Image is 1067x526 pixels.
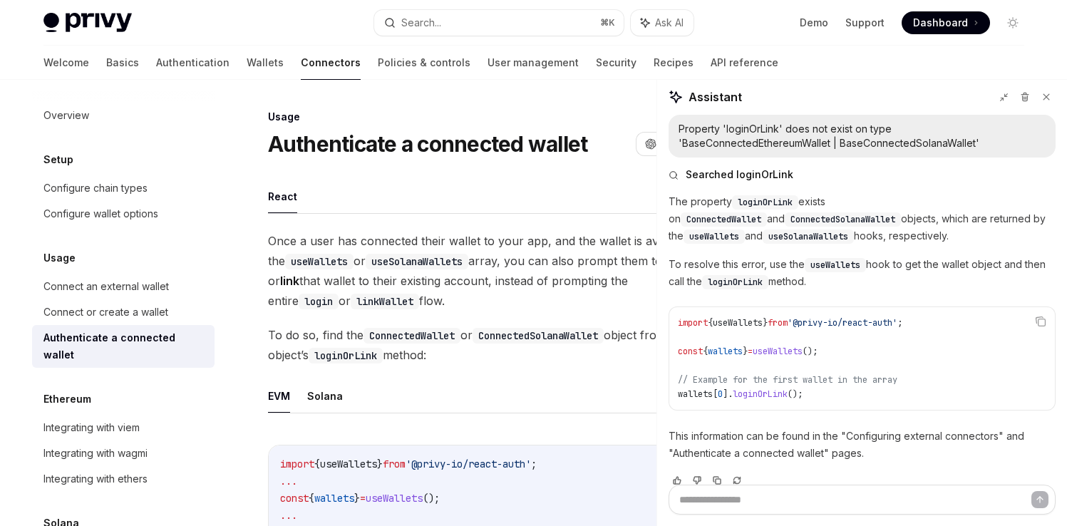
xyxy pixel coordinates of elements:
[753,346,803,357] span: useWallets
[669,167,1056,182] button: Searched loginOrLink
[488,46,579,80] a: User management
[531,458,537,470] span: ;
[678,388,713,400] span: wallets
[32,274,215,299] a: Connect an external wallet
[636,132,758,156] button: Open in ChatGPT
[473,328,604,344] code: ConnectedSolanaWallet
[314,458,320,470] span: {
[768,231,848,242] span: useSolanaWallets
[788,388,803,400] span: ();
[299,294,339,309] code: login
[678,374,897,386] span: // Example for the first wallet in the array
[247,46,284,80] a: Wallets
[32,415,215,440] a: Integrating with viem
[423,492,440,505] span: ();
[268,379,290,413] button: EVM
[43,278,169,295] div: Connect an external wallet
[810,259,860,271] span: useWallets
[733,388,788,400] span: loginOrLink
[655,16,684,30] span: Ask AI
[32,325,215,368] a: Authenticate a connected wallet
[788,317,897,329] span: '@privy-io/react-auth'
[285,254,354,269] code: useWallets
[43,419,140,436] div: Integrating with viem
[401,14,441,31] div: Search...
[600,17,615,29] span: ⌘ K
[1001,11,1024,34] button: Toggle dark mode
[718,388,723,400] span: 0
[307,379,343,413] button: Solana
[713,317,763,329] span: useWallets
[280,475,297,488] span: ...
[32,175,215,201] a: Configure chain types
[43,470,148,488] div: Integrating with ethers
[43,180,148,197] div: Configure chain types
[1031,312,1050,331] button: Copy the contents from the code block
[743,346,748,357] span: }
[268,180,297,213] button: React
[364,328,460,344] code: ConnectedWallet
[43,205,158,222] div: Configure wallet options
[377,458,383,470] span: }
[280,492,309,505] span: const
[43,329,206,363] div: Authenticate a connected wallet
[631,10,694,36] button: Ask AI
[803,346,818,357] span: ();
[669,193,1056,244] p: The property exists on and objects, which are returned by the and hooks, respectively.
[708,346,743,357] span: wallets
[378,46,470,80] a: Policies & controls
[156,46,230,80] a: Authentication
[43,46,89,80] a: Welcome
[913,16,968,30] span: Dashboard
[800,16,828,30] a: Demo
[689,88,742,105] span: Assistant
[43,151,73,168] h5: Setup
[686,167,793,182] span: Searched loginOrLink
[32,103,215,128] a: Overview
[748,346,753,357] span: =
[268,231,782,311] span: Once a user has connected their wallet to your app, and the wallet is available in the or array, ...
[902,11,990,34] a: Dashboard
[723,388,733,400] span: ].
[280,509,297,522] span: ...
[32,201,215,227] a: Configure wallet options
[669,428,1056,462] p: This information can be found in the "Configuring external connectors" and "Authenticate a connec...
[711,46,778,80] a: API reference
[374,10,624,36] button: Search...⌘K
[43,107,89,124] div: Overview
[32,466,215,492] a: Integrating with ethers
[679,122,1046,150] div: Property 'loginOrLink' does not exist on type 'BaseConnectedEthereumWallet | BaseConnectedSolanaW...
[301,46,361,80] a: Connectors
[43,13,132,33] img: light logo
[713,388,718,400] span: [
[686,214,761,225] span: ConnectedWallet
[268,110,782,124] div: Usage
[654,46,694,80] a: Recipes
[43,445,148,462] div: Integrating with wagmi
[280,274,299,288] strong: link
[354,492,360,505] span: }
[366,254,468,269] code: useSolanaWallets
[280,458,314,470] span: import
[360,492,366,505] span: =
[678,317,708,329] span: import
[669,256,1056,290] p: To resolve this error, use the hook to get the wallet object and then call the method.
[596,46,636,80] a: Security
[43,391,91,408] h5: Ethereum
[703,346,708,357] span: {
[309,492,314,505] span: {
[897,317,902,329] span: ;
[32,440,215,466] a: Integrating with wagmi
[314,492,354,505] span: wallets
[268,325,782,365] span: To do so, find the or object from Privy, and call the object’s method:
[383,458,406,470] span: from
[845,16,885,30] a: Support
[351,294,419,309] code: linkWallet
[406,458,531,470] span: '@privy-io/react-auth'
[790,214,895,225] span: ConnectedSolanaWallet
[763,317,768,329] span: }
[43,249,76,267] h5: Usage
[268,131,588,157] h1: Authenticate a connected wallet
[689,231,739,242] span: useWallets
[1031,491,1048,508] button: Send message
